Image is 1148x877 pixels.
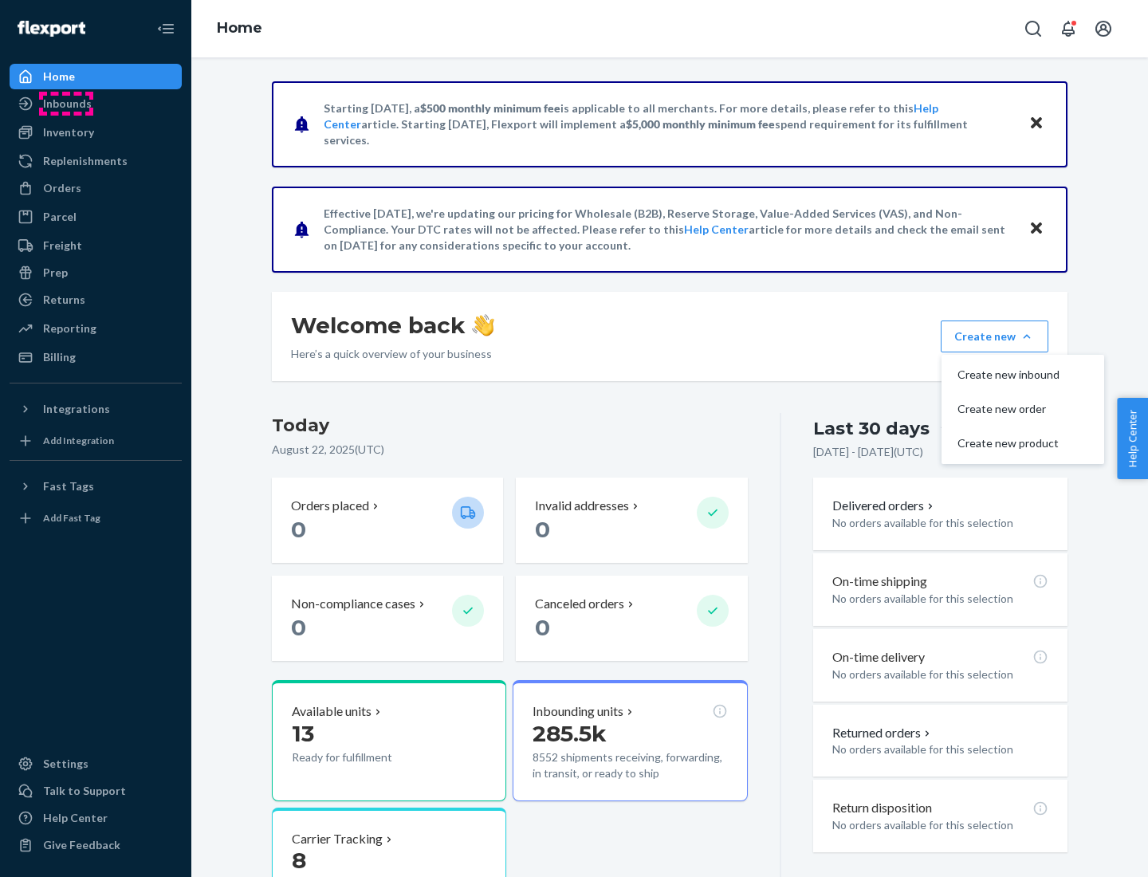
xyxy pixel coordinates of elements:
[10,316,182,341] a: Reporting
[292,749,439,765] p: Ready for fulfillment
[535,614,550,641] span: 0
[10,474,182,499] button: Fast Tags
[535,595,624,613] p: Canceled orders
[43,292,85,308] div: Returns
[945,358,1101,392] button: Create new inbound
[272,413,748,438] h3: Today
[1026,218,1047,241] button: Close
[43,783,126,799] div: Talk to Support
[832,724,934,742] button: Returned orders
[1087,13,1119,45] button: Open account menu
[957,369,1060,380] span: Create new inbound
[272,442,748,458] p: August 22, 2025 ( UTC )
[272,680,506,801] button: Available units13Ready for fulfillment
[292,702,372,721] p: Available units
[813,444,923,460] p: [DATE] - [DATE] ( UTC )
[43,810,108,826] div: Help Center
[43,321,96,336] div: Reporting
[10,428,182,454] a: Add Integration
[684,222,749,236] a: Help Center
[832,667,1048,682] p: No orders available for this selection
[43,401,110,417] div: Integrations
[516,478,747,563] button: Invalid addresses 0
[832,515,1048,531] p: No orders available for this selection
[291,346,494,362] p: Here’s a quick overview of your business
[10,148,182,174] a: Replenishments
[43,756,88,772] div: Settings
[535,516,550,543] span: 0
[1017,13,1049,45] button: Open Search Box
[626,117,775,131] span: $5,000 monthly minimum fee
[292,830,383,848] p: Carrier Tracking
[945,392,1101,427] button: Create new order
[43,238,82,254] div: Freight
[291,516,306,543] span: 0
[533,702,623,721] p: Inbounding units
[535,497,629,515] p: Invalid addresses
[43,478,94,494] div: Fast Tags
[324,206,1013,254] p: Effective [DATE], we're updating our pricing for Wholesale (B2B), Reserve Storage, Value-Added Se...
[832,799,932,817] p: Return disposition
[10,505,182,531] a: Add Fast Tag
[10,64,182,89] a: Home
[10,778,182,804] a: Talk to Support
[272,576,503,661] button: Non-compliance cases 0
[10,832,182,858] button: Give Feedback
[10,344,182,370] a: Billing
[472,314,494,336] img: hand-wave emoji
[957,438,1060,449] span: Create new product
[10,260,182,285] a: Prep
[43,434,114,447] div: Add Integration
[217,19,262,37] a: Home
[832,497,937,515] button: Delivered orders
[832,591,1048,607] p: No orders available for this selection
[10,751,182,777] a: Settings
[150,13,182,45] button: Close Navigation
[420,101,560,115] span: $500 monthly minimum fee
[43,265,68,281] div: Prep
[43,209,77,225] div: Parcel
[533,749,727,781] p: 8552 shipments receiving, forwarding, in transit, or ready to ship
[291,614,306,641] span: 0
[324,100,1013,148] p: Starting [DATE], a is applicable to all merchants. For more details, please refer to this article...
[43,96,92,112] div: Inbounds
[43,837,120,853] div: Give Feedback
[832,817,1048,833] p: No orders available for this selection
[1117,398,1148,479] button: Help Center
[832,648,925,667] p: On-time delivery
[941,321,1048,352] button: Create newCreate new inboundCreate new orderCreate new product
[43,124,94,140] div: Inventory
[292,720,314,747] span: 13
[10,233,182,258] a: Freight
[516,576,747,661] button: Canceled orders 0
[43,511,100,525] div: Add Fast Tag
[945,427,1101,461] button: Create new product
[291,311,494,340] h1: Welcome back
[10,204,182,230] a: Parcel
[533,720,607,747] span: 285.5k
[43,69,75,85] div: Home
[1052,13,1084,45] button: Open notifications
[291,595,415,613] p: Non-compliance cases
[10,120,182,145] a: Inventory
[43,153,128,169] div: Replenishments
[1026,112,1047,136] button: Close
[10,175,182,201] a: Orders
[10,91,182,116] a: Inbounds
[204,6,275,52] ol: breadcrumbs
[832,741,1048,757] p: No orders available for this selection
[292,847,306,874] span: 8
[832,572,927,591] p: On-time shipping
[18,21,85,37] img: Flexport logo
[10,805,182,831] a: Help Center
[957,403,1060,415] span: Create new order
[291,497,369,515] p: Orders placed
[10,287,182,313] a: Returns
[272,478,503,563] button: Orders placed 0
[813,416,930,441] div: Last 30 days
[43,349,76,365] div: Billing
[10,396,182,422] button: Integrations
